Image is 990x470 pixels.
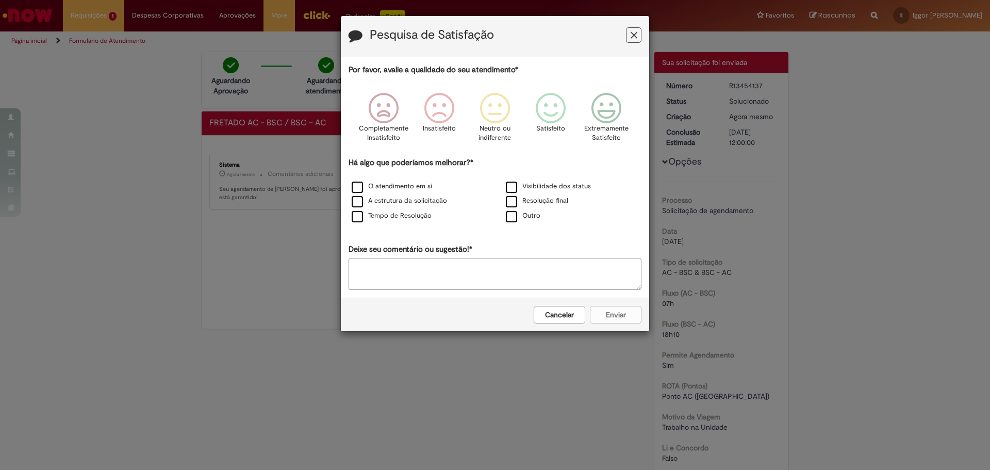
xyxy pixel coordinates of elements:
[506,182,591,191] label: Visibilidade dos status
[352,196,447,206] label: A estrutura da solicitação
[536,124,565,134] p: Satisfeito
[506,196,568,206] label: Resolução final
[413,85,466,156] div: Insatisfeito
[349,244,472,255] label: Deixe seu comentário ou sugestão!*
[352,211,432,221] label: Tempo de Resolução
[352,182,432,191] label: O atendimento em si
[524,85,577,156] div: Satisfeito
[580,85,633,156] div: Extremamente Satisfeito
[534,306,585,323] button: Cancelar
[469,85,521,156] div: Neutro ou indiferente
[349,157,641,224] div: Há algo que poderíamos melhorar?*
[584,124,629,143] p: Extremamente Satisfeito
[506,211,540,221] label: Outro
[423,124,456,134] p: Insatisfeito
[357,85,409,156] div: Completamente Insatisfeito
[476,124,514,143] p: Neutro ou indiferente
[370,28,494,42] label: Pesquisa de Satisfação
[349,64,518,75] label: Por favor, avalie a qualidade do seu atendimento*
[359,124,408,143] p: Completamente Insatisfeito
